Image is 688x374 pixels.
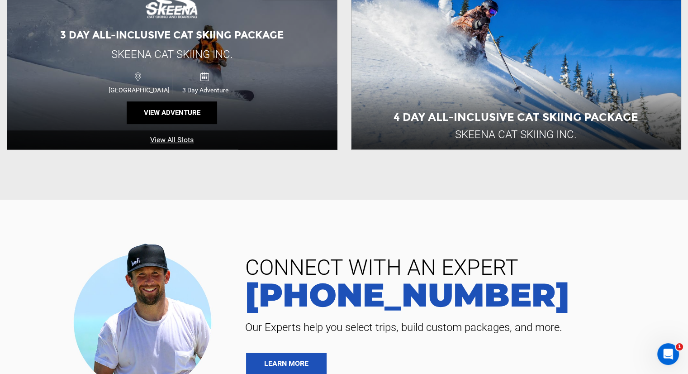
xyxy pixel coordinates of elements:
span: 3 Day Adventure [172,86,238,94]
span: Our Experts help you select trips, build custom packages, and more. [238,320,674,335]
iframe: Intercom live chat [657,343,679,365]
span: 3 Day All-inclusive Cat Skiing Package [60,29,284,41]
span: [GEOGRAPHIC_DATA] [106,86,172,94]
span: CONNECT WITH AN EXPERT [238,257,674,278]
span: Skeena Cat Skiing Inc. [111,48,233,61]
span: 1 [676,343,683,350]
a: [PHONE_NUMBER] [238,278,674,311]
button: View Adventure [127,101,217,124]
a: View All Slots [7,130,337,150]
